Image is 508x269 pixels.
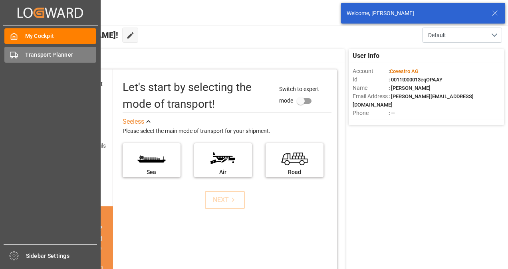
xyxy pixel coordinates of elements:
[198,168,248,176] div: Air
[26,252,97,260] span: Sidebar Settings
[353,93,474,108] span: : [PERSON_NAME][EMAIL_ADDRESS][DOMAIN_NAME]
[353,109,389,117] span: Phone
[25,51,97,59] span: Transport Planner
[422,28,502,43] button: open menu
[123,117,144,127] div: See less
[205,191,245,209] button: NEXT
[270,168,319,176] div: Road
[390,68,419,74] span: Covestro AG
[279,86,319,104] span: Switch to expert mode
[56,142,106,150] div: Add shipping details
[428,31,446,40] span: Default
[353,92,389,101] span: Email Address
[389,85,431,91] span: : [PERSON_NAME]
[127,168,177,176] div: Sea
[25,32,97,40] span: My Cockpit
[353,67,389,75] span: Account
[353,84,389,92] span: Name
[123,79,272,113] div: Let's start by selecting the mode of transport!
[213,195,237,205] div: NEXT
[4,47,96,62] a: Transport Planner
[389,110,395,116] span: : —
[389,119,409,125] span: : Shipper
[4,28,96,44] a: My Cockpit
[353,117,389,126] span: Account Type
[389,68,419,74] span: :
[389,77,443,83] span: : 0011t000013eqOPAAY
[123,127,331,136] div: Please select the main mode of transport for your shipment.
[353,51,379,61] span: User Info
[347,9,484,18] div: Welcome, [PERSON_NAME]
[353,75,389,84] span: Id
